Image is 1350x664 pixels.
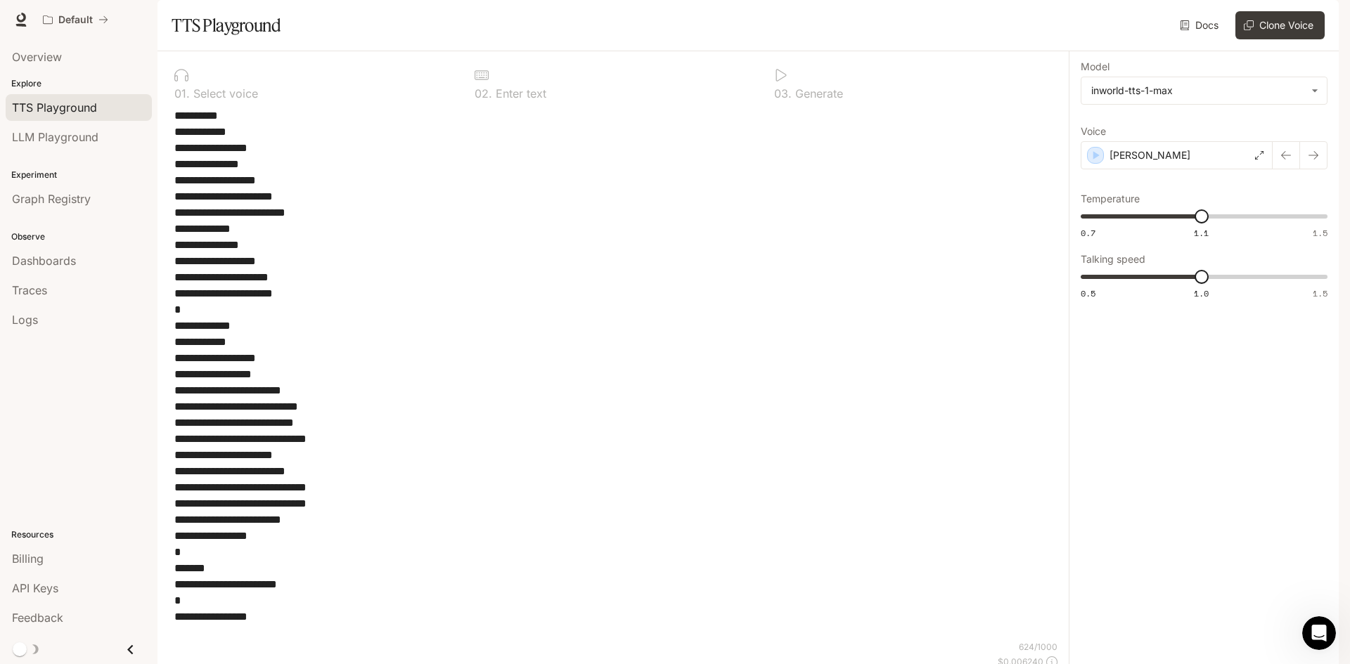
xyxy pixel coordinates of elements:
[1081,62,1110,72] p: Model
[58,14,93,26] p: Default
[1019,641,1057,653] p: 624 / 1000
[792,88,843,99] p: Generate
[1313,287,1327,299] span: 1.5
[774,88,792,99] p: 0 3 .
[1081,287,1095,299] span: 0.5
[190,88,258,99] p: Select voice
[1091,84,1304,98] div: inworld-tts-1-max
[1177,11,1224,39] a: Docs
[1235,11,1325,39] button: Clone Voice
[174,88,190,99] p: 0 1 .
[1081,126,1106,136] p: Voice
[1110,148,1190,162] p: [PERSON_NAME]
[492,88,546,99] p: Enter text
[172,11,281,39] h1: TTS Playground
[1081,77,1327,104] div: inworld-tts-1-max
[1313,227,1327,239] span: 1.5
[1081,254,1145,264] p: Talking speed
[1081,227,1095,239] span: 0.7
[1194,287,1209,299] span: 1.0
[475,88,492,99] p: 0 2 .
[37,6,115,34] button: All workspaces
[1194,227,1209,239] span: 1.1
[1081,194,1140,204] p: Temperature
[1302,616,1336,650] iframe: Intercom live chat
